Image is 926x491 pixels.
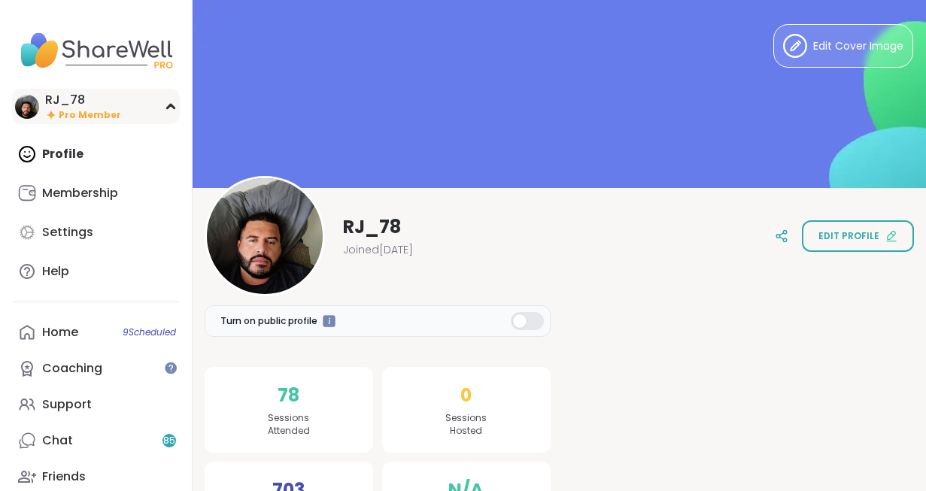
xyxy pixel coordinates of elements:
div: Support [42,396,92,413]
span: 9 Scheduled [123,326,176,338]
button: Edit Cover Image [773,24,913,68]
div: Home [42,324,78,341]
a: Coaching [12,350,180,386]
img: RJ_78 [15,95,39,119]
a: Chat85 [12,423,180,459]
span: 85 [163,435,175,447]
div: Help [42,263,69,280]
span: Edit profile [818,229,879,243]
span: 0 [460,382,472,409]
iframe: Spotlight [323,315,335,328]
span: Sessions Attended [268,412,310,438]
a: Settings [12,214,180,250]
span: Turn on public profile [220,314,317,328]
a: Help [12,253,180,289]
iframe: Spotlight [165,362,177,374]
a: Membership [12,175,180,211]
div: Friends [42,468,86,485]
span: 78 [278,382,299,409]
div: Settings [42,224,93,241]
div: Coaching [42,360,102,377]
img: RJ_78 [207,178,323,294]
span: Edit Cover Image [813,38,903,54]
a: Support [12,386,180,423]
a: Home9Scheduled [12,314,180,350]
span: Pro Member [59,109,121,122]
div: RJ_78 [45,92,121,108]
span: Joined [DATE] [343,242,413,257]
span: RJ_78 [343,215,401,239]
div: Membership [42,185,118,202]
span: Sessions Hosted [445,412,487,438]
button: Edit profile [802,220,914,252]
img: ShareWell Nav Logo [12,24,180,77]
div: Chat [42,432,73,449]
